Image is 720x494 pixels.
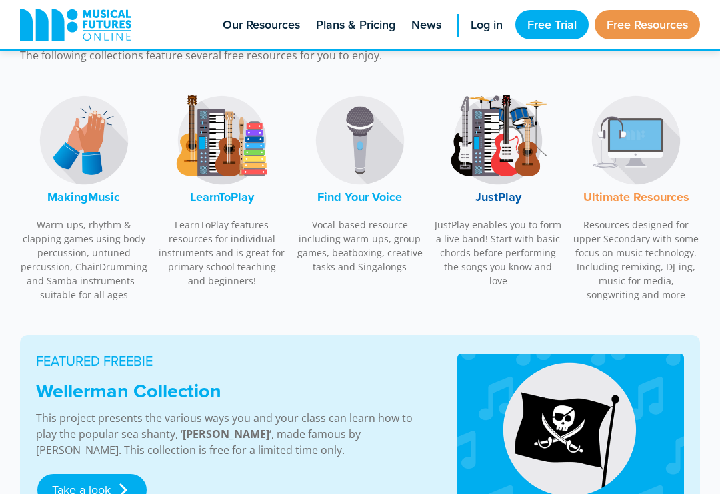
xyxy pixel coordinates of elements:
span: Our Resources [223,16,300,34]
p: Warm-ups, rhythm & clapping games using body percussion, untuned percussion, ChairDrumming and Sa... [20,218,148,302]
img: JustPlay Logo [448,90,548,190]
img: Find Your Voice Logo [310,90,410,190]
p: Vocal-based resource including warm-ups, group games, beatboxing, creative tasks and Singalongs [296,218,424,274]
a: LearnToPlay LogoLearnToPlay LearnToPlay features resources for individual instruments and is grea... [158,83,286,295]
p: JustPlay enables you to form a live band! Start with basic chords before performing the songs you... [434,218,562,288]
a: MakingMusic LogoMakingMusic Warm-ups, rhythm & clapping games using body percussion, untuned perc... [20,83,148,309]
img: MakingMusic Logo [34,90,134,190]
img: LearnToPlay Logo [172,90,272,190]
strong: [PERSON_NAME] [183,427,269,441]
span: Plans & Pricing [316,16,395,34]
span: News [411,16,441,34]
p: FEATURED FREEBIE [36,351,425,371]
img: Music Technology Logo [586,90,686,190]
p: Resources designed for upper Secondary with some focus on music technology. Including remixing, D... [572,218,700,302]
a: Music Technology LogoUltimate Resources Resources designed for upper Secondary with some focus on... [572,83,700,309]
font: MakingMusic [47,188,120,206]
a: Free Resources [595,10,700,39]
font: JustPlay [475,188,521,206]
p: This project presents the various ways you and your class can learn how to play the popular sea s... [36,410,425,458]
font: LearnToPlay [190,188,254,206]
a: Free Trial [515,10,589,39]
p: The following collections feature several free resources for you to enjoy. [20,47,540,63]
font: Ultimate Resources [583,188,689,206]
span: Log in [471,16,503,34]
a: Find Your Voice LogoFind Your Voice Vocal-based resource including warm-ups, group games, beatbox... [296,83,424,281]
font: Find Your Voice [317,188,402,206]
p: LearnToPlay features resources for individual instruments and is great for primary school teachin... [158,218,286,288]
strong: Wellerman Collection [36,377,221,405]
a: JustPlay LogoJustPlay JustPlay enables you to form a live band! Start with basic chords before pe... [434,83,562,295]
